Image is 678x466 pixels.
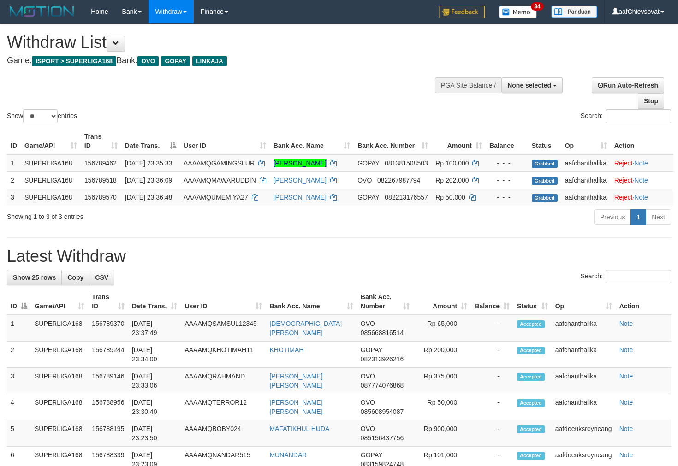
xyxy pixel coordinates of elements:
[21,171,81,189] td: SUPERLIGA168
[181,420,266,447] td: AAAAMQBOBY024
[23,109,58,123] select: Showentries
[161,56,190,66] span: GOPAY
[125,194,172,201] span: [DATE] 23:36:48
[84,194,117,201] span: 156789570
[128,368,181,394] td: [DATE] 23:33:06
[357,289,413,315] th: Bank Acc. Number: activate to sort column ascending
[31,315,88,342] td: SUPERLIGA168
[501,77,563,93] button: None selected
[181,289,266,315] th: User ID: activate to sort column ascending
[7,368,31,394] td: 3
[270,128,354,154] th: Bank Acc. Name: activate to sort column ascending
[357,159,379,167] span: GOPAY
[357,177,372,184] span: OVO
[561,154,611,172] td: aafchanthalika
[31,342,88,368] td: SUPERLIGA168
[517,347,545,354] span: Accepted
[121,128,180,154] th: Date Trans.: activate to sort column descending
[269,451,307,459] a: MUNANDAR
[619,425,633,432] a: Note
[552,315,616,342] td: aafchanthalika
[361,346,382,354] span: GOPAY
[646,209,671,225] a: Next
[513,289,552,315] th: Status: activate to sort column ascending
[269,320,342,336] a: [DEMOGRAPHIC_DATA][PERSON_NAME]
[266,289,357,315] th: Bank Acc. Name: activate to sort column ascending
[7,154,21,172] td: 1
[361,408,404,415] span: Copy 085608954087 to clipboard
[88,368,128,394] td: 156789146
[7,289,31,315] th: ID: activate to sort column descending
[435,159,469,167] span: Rp 100.000
[274,159,327,167] a: [PERSON_NAME]
[413,368,471,394] td: Rp 375,000
[517,399,545,407] span: Accepted
[7,342,31,368] td: 2
[32,56,116,66] span: ISPORT > SUPERLIGA168
[532,194,558,202] span: Grabbed
[561,128,611,154] th: Op: activate to sort column ascending
[619,372,633,380] a: Note
[594,209,631,225] a: Previous
[489,176,524,185] div: - - -
[128,315,181,342] td: [DATE] 23:37:49
[552,368,616,394] td: aafchanthalika
[361,372,375,380] span: OVO
[7,208,276,221] div: Showing 1 to 3 of 3 entries
[7,247,671,265] h1: Latest Withdraw
[435,77,501,93] div: PGA Site Balance /
[7,171,21,189] td: 2
[184,159,255,167] span: AAAAMQGAMINGSLUR
[184,194,248,201] span: AAAAMQUMEMIYA27
[88,394,128,420] td: 156788956
[128,394,181,420] td: [DATE] 23:30:40
[619,399,633,406] a: Note
[67,274,83,281] span: Copy
[361,382,404,389] span: Copy 087774076868 to clipboard
[377,177,420,184] span: Copy 082267987794 to clipboard
[7,128,21,154] th: ID
[361,434,404,442] span: Copy 085156437756 to clipboard
[517,425,545,433] span: Accepted
[361,451,382,459] span: GOPAY
[7,394,31,420] td: 4
[619,451,633,459] a: Note
[471,368,513,394] td: -
[269,399,322,415] a: [PERSON_NAME] [PERSON_NAME]
[361,355,404,363] span: Copy 082313926216 to clipboard
[7,33,443,52] h1: Withdraw List
[89,270,114,285] a: CSV
[21,189,81,206] td: SUPERLIGA168
[181,342,266,368] td: AAAAMQKHOTIMAH11
[88,289,128,315] th: Trans ID: activate to sort column ascending
[413,420,471,447] td: Rp 900,000
[13,274,56,281] span: Show 25 rows
[471,289,513,315] th: Balance: activate to sort column ascending
[84,177,117,184] span: 156789518
[7,189,21,206] td: 3
[552,420,616,447] td: aafdoeuksreyneang
[181,368,266,394] td: AAAAMQRAHMAND
[7,270,62,285] a: Show 25 rows
[614,159,633,167] a: Reject
[31,420,88,447] td: SUPERLIGA168
[614,177,633,184] a: Reject
[274,194,327,201] a: [PERSON_NAME]
[581,270,671,283] label: Search:
[128,342,181,368] td: [DATE] 23:34:00
[95,274,108,281] span: CSV
[88,342,128,368] td: 156789244
[552,289,616,315] th: Op: activate to sort column ascending
[413,315,471,342] td: Rp 65,000
[7,109,77,123] label: Show entries
[31,368,88,394] td: SUPERLIGA168
[128,420,181,447] td: [DATE] 23:23:50
[7,315,31,342] td: 1
[385,194,428,201] span: Copy 082213176557 to clipboard
[61,270,89,285] a: Copy
[81,128,121,154] th: Trans ID: activate to sort column ascending
[471,394,513,420] td: -
[137,56,159,66] span: OVO
[181,394,266,420] td: AAAAMQTERROR12
[7,56,443,65] h4: Game: Bank:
